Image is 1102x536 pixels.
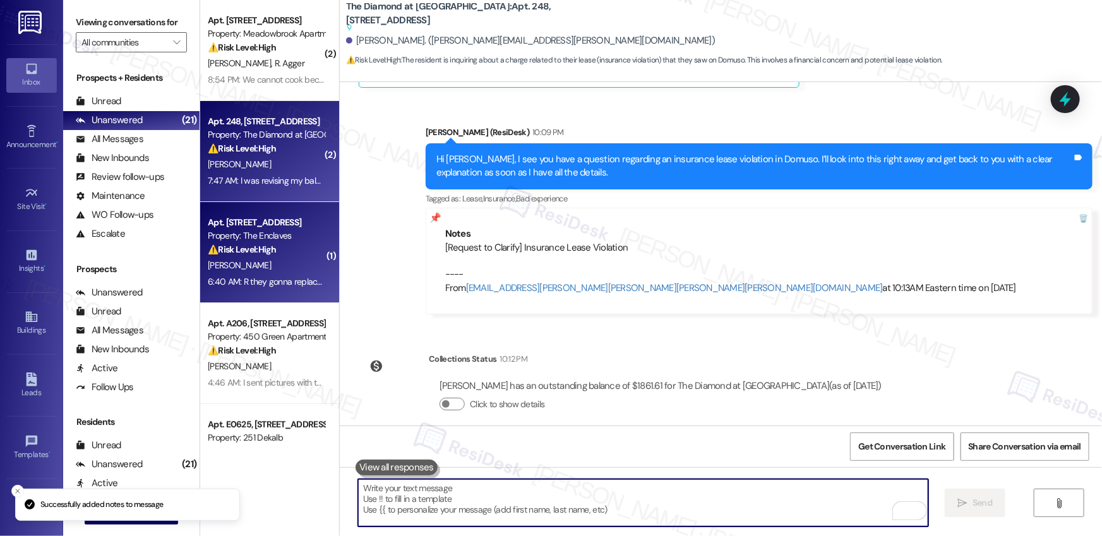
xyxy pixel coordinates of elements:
[6,244,57,278] a: Insights •
[346,34,715,47] div: [PERSON_NAME]. ([PERSON_NAME][EMAIL_ADDRESS][PERSON_NAME][DOMAIN_NAME])
[6,369,57,403] a: Leads
[63,71,200,85] div: Prospects + Residents
[6,182,57,217] a: Site Visit •
[208,259,271,271] span: [PERSON_NAME]
[76,170,164,184] div: Review follow-ups
[40,499,164,511] p: Successfully added notes to message
[76,152,149,165] div: New Inbounds
[76,286,143,299] div: Unanswered
[76,227,125,241] div: Escalate
[56,138,58,147] span: •
[208,418,325,431] div: Apt. E0625, [STREET_ADDRESS]
[179,455,200,474] div: (21)
[470,398,544,411] label: Click to show details
[6,492,57,527] a: Account
[208,14,325,27] div: Apt. [STREET_ADDRESS]
[208,446,276,457] strong: ⚠️ Risk Level: High
[76,477,118,490] div: Active
[850,432,954,461] button: Get Conversation Link
[483,193,517,204] span: Insurance ,
[275,57,304,69] span: R. Agger
[208,330,325,343] div: Property: 450 Green Apartments
[208,115,325,128] div: Apt. 248, [STREET_ADDRESS]
[6,58,57,92] a: Inbox
[18,11,44,34] img: ResiDesk Logo
[76,362,118,375] div: Active
[208,158,271,170] span: [PERSON_NAME]
[76,343,149,356] div: New Inbounds
[76,305,121,318] div: Unread
[76,439,121,452] div: Unread
[76,13,187,32] label: Viewing conversations for
[208,244,276,255] strong: ⚠️ Risk Level: High
[179,110,200,130] div: (21)
[208,431,325,444] div: Property: 251 Dekalb
[208,276,326,287] div: 6:40 AM: R they gonna replace?
[445,227,470,240] b: Notes
[76,133,143,146] div: All Messages
[76,208,153,222] div: WO Follow-ups
[208,74,385,85] div: 8:54 PM: We cannot cook because of this issue .
[496,352,527,366] div: 10:12 PM
[1055,498,1064,508] i: 
[961,432,1089,461] button: Share Conversation via email
[466,282,883,294] a: [EMAIL_ADDRESS][PERSON_NAME][PERSON_NAME][PERSON_NAME][PERSON_NAME][DOMAIN_NAME]
[529,126,564,139] div: 10:09 PM
[208,216,325,229] div: Apt. [STREET_ADDRESS]
[462,193,483,204] span: Lease ,
[45,200,47,209] span: •
[426,126,1093,143] div: [PERSON_NAME] (ResiDesk)
[44,262,45,271] span: •
[346,55,400,65] strong: ⚠️ Risk Level: High
[858,440,945,453] span: Get Conversation Link
[436,153,1072,180] div: Hi [PERSON_NAME], I see you have a question regarding an insurance lease violation in Domuso. I’l...
[76,114,143,127] div: Unanswered
[969,440,1081,453] span: Share Conversation via email
[208,143,276,154] strong: ⚠️ Risk Level: High
[49,448,51,457] span: •
[208,317,325,330] div: Apt. A206, [STREET_ADDRESS][PERSON_NAME]
[76,189,145,203] div: Maintenance
[429,352,496,366] div: Collections Status
[208,57,275,69] span: [PERSON_NAME]
[445,241,1073,295] div: [Request to Clarify] Insurance Lease Violation ---- From at 10:13AM Eastern time on [DATE]
[516,193,567,204] span: Bad experience
[76,324,143,337] div: All Messages
[208,229,325,242] div: Property: The Enclaves
[208,377,862,388] div: 4:46 AM: I sent pictures with the service request, and the maintenance supervisor took a video of...
[945,489,1006,517] button: Send
[76,458,143,471] div: Unanswered
[208,175,697,186] div: 7:47 AM: I was revising my balance in domuso and it says that I have a violation for insurance le...
[346,54,942,67] span: : The resident is inquiring about a charge related to their lease (insurance violation) that they...
[208,128,325,141] div: Property: The Diamond at [GEOGRAPHIC_DATA]
[208,42,276,53] strong: ⚠️ Risk Level: High
[208,345,276,356] strong: ⚠️ Risk Level: High
[440,379,882,393] div: [PERSON_NAME] has an outstanding balance of $1861.61 for The Diamond at [GEOGRAPHIC_DATA] (as of ...
[208,27,325,40] div: Property: Meadowbrook Apartments
[6,431,57,465] a: Templates •
[426,189,1093,208] div: Tagged as:
[208,360,271,372] span: [PERSON_NAME]
[173,37,180,47] i: 
[76,381,134,394] div: Follow Ups
[6,306,57,340] a: Buildings
[63,415,200,429] div: Residents
[958,498,967,508] i: 
[11,485,24,497] button: Close toast
[973,496,992,509] span: Send
[63,263,200,276] div: Prospects
[358,479,928,527] textarea: To enrich screen reader interactions, please activate Accessibility in Grammarly extension settings
[81,32,167,52] input: All communities
[76,95,121,108] div: Unread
